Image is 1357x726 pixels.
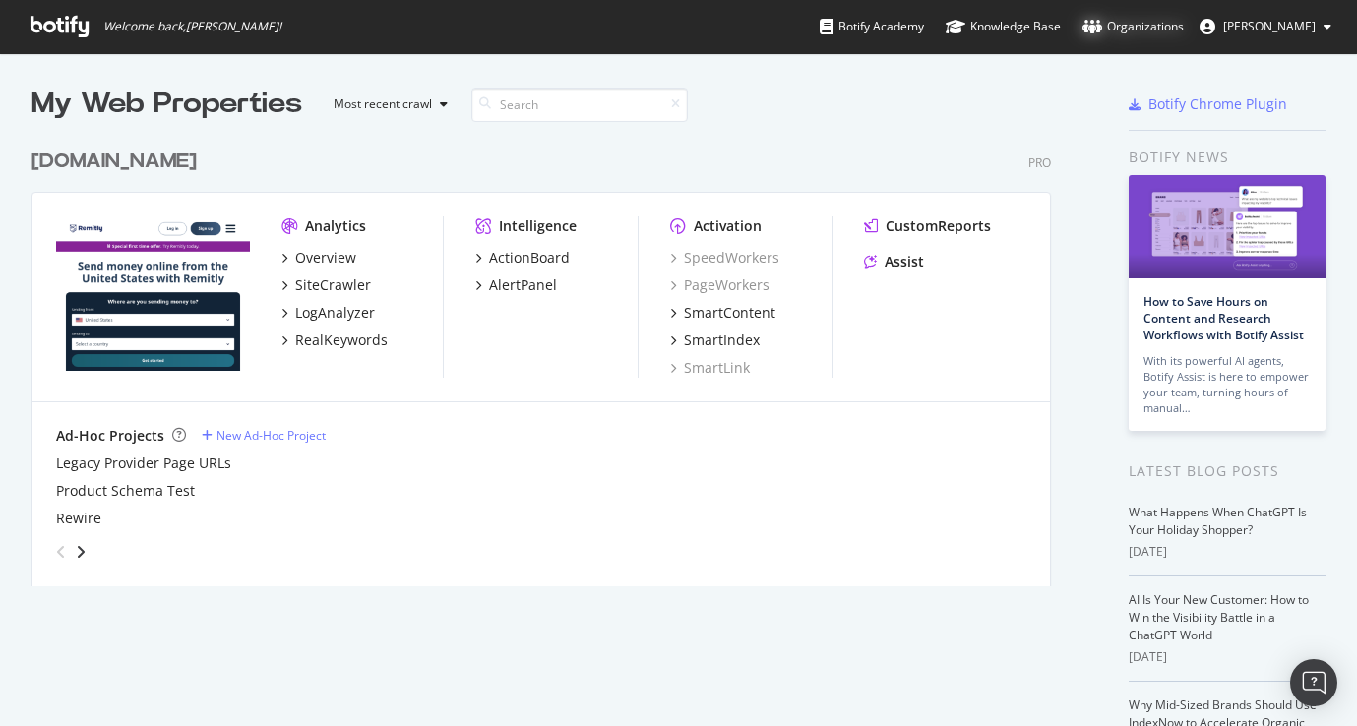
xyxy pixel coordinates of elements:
[946,17,1061,36] div: Knowledge Base
[885,252,924,272] div: Assist
[1184,11,1347,42] button: [PERSON_NAME]
[1148,94,1287,114] div: Botify Chrome Plugin
[684,303,775,323] div: SmartContent
[56,426,164,446] div: Ad-Hoc Projects
[295,248,356,268] div: Overview
[670,275,770,295] a: PageWorkers
[281,248,356,268] a: Overview
[1129,460,1326,482] div: Latest Blog Posts
[318,89,456,120] button: Most recent crawl
[489,275,557,295] div: AlertPanel
[1129,504,1307,538] a: What Happens When ChatGPT Is Your Holiday Shopper?
[1143,353,1311,416] div: With its powerful AI agents, Botify Assist is here to empower your team, turning hours of manual…
[56,481,195,501] a: Product Schema Test
[281,275,371,295] a: SiteCrawler
[295,303,375,323] div: LogAnalyzer
[31,124,1067,586] div: grid
[281,331,388,350] a: RealKeywords
[499,216,577,236] div: Intelligence
[670,248,779,268] a: SpeedWorkers
[48,536,74,568] div: angle-left
[670,358,750,378] a: SmartLink
[281,303,375,323] a: LogAnalyzer
[694,216,762,236] div: Activation
[1290,659,1337,706] div: Open Intercom Messenger
[1223,18,1316,34] span: Adam Whittles
[475,275,557,295] a: AlertPanel
[1129,591,1309,643] a: AI Is Your New Customer: How to Win the Visibility Battle in a ChatGPT World
[31,148,197,176] div: [DOMAIN_NAME]
[334,98,432,110] div: Most recent crawl
[475,248,570,268] a: ActionBoard
[471,88,688,122] input: Search
[489,248,570,268] div: ActionBoard
[1143,293,1304,343] a: How to Save Hours on Content and Research Workflows with Botify Assist
[820,17,924,36] div: Botify Academy
[31,85,302,124] div: My Web Properties
[56,509,101,528] a: Rewire
[1129,147,1326,168] div: Botify news
[295,275,371,295] div: SiteCrawler
[1129,175,1326,278] img: How to Save Hours on Content and Research Workflows with Botify Assist
[1129,648,1326,666] div: [DATE]
[295,331,388,350] div: RealKeywords
[670,331,760,350] a: SmartIndex
[216,427,326,444] div: New Ad-Hoc Project
[202,427,326,444] a: New Ad-Hoc Project
[864,216,991,236] a: CustomReports
[56,454,231,473] a: Legacy Provider Page URLs
[1129,94,1287,114] a: Botify Chrome Plugin
[31,148,205,176] a: [DOMAIN_NAME]
[74,542,88,562] div: angle-right
[864,252,924,272] a: Assist
[886,216,991,236] div: CustomReports
[56,216,250,372] img: remitly.com
[103,19,281,34] span: Welcome back, [PERSON_NAME] !
[305,216,366,236] div: Analytics
[670,303,775,323] a: SmartContent
[684,331,760,350] div: SmartIndex
[1129,543,1326,561] div: [DATE]
[1028,154,1051,171] div: Pro
[1082,17,1184,36] div: Organizations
